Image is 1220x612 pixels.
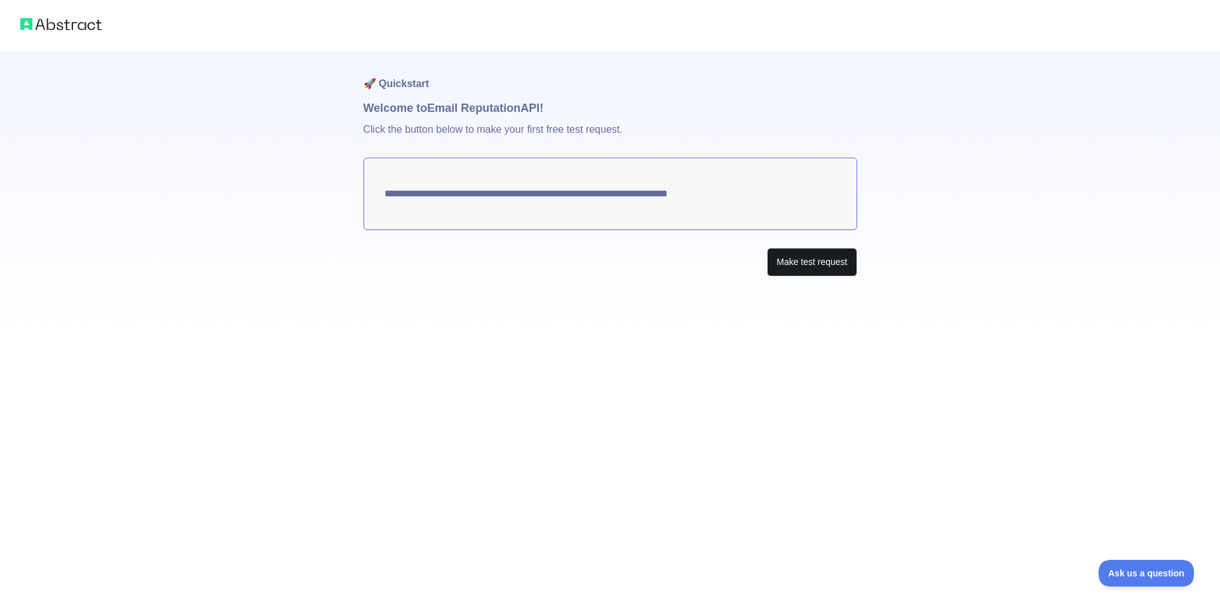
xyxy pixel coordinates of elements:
[20,15,102,33] img: Abstract logo
[1099,560,1195,587] iframe: Toggle Customer Support
[363,51,857,99] h1: 🚀 Quickstart
[363,117,857,158] p: Click the button below to make your first free test request.
[363,99,857,117] h1: Welcome to Email Reputation API!
[767,248,857,276] button: Make test request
